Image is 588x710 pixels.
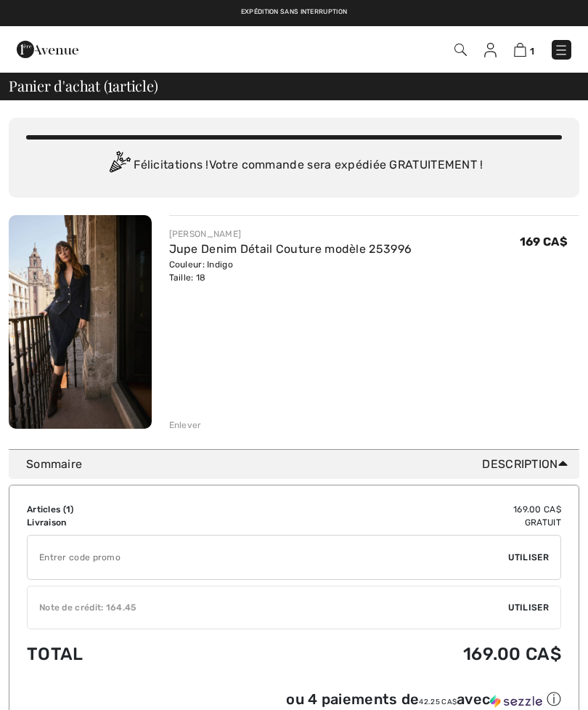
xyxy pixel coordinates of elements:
img: Panier d'achat [514,43,526,57]
span: 1 [107,75,113,94]
div: Note de crédit: 164.45 [28,601,508,614]
img: 1ère Avenue [17,35,78,64]
span: Utiliser [508,551,549,564]
img: Congratulation2.svg [105,151,134,180]
td: 169.00 CA$ [221,503,561,516]
span: Utiliser [508,601,549,614]
a: 1ère Avenue [17,41,78,55]
img: Recherche [454,44,467,56]
img: Menu [554,43,568,57]
div: Couleur: Indigo Taille: 18 [169,258,412,284]
a: 1 [514,41,534,58]
div: Enlever [169,419,202,432]
div: Sommaire [26,456,573,473]
td: 169.00 CA$ [221,629,561,679]
span: 42.25 CA$ [419,698,457,706]
div: [PERSON_NAME] [169,227,412,241]
span: 1 [66,504,70,515]
img: Sezzle [490,695,542,708]
span: 1 [530,46,534,57]
img: Mes infos [484,43,497,57]
div: ou 4 paiements de avec [286,690,561,709]
span: Panier d'achat ( article) [9,78,158,93]
img: Jupe Denim Détail Couture modèle 253996 [9,215,152,429]
span: Description [482,456,573,473]
input: Code promo [28,536,508,579]
td: Articles ( ) [27,503,221,516]
span: 169 CA$ [520,235,568,249]
td: Gratuit [221,516,561,529]
td: Total [27,629,221,679]
td: Livraison [27,516,221,529]
div: Félicitations ! Votre commande sera expédiée GRATUITEMENT ! [26,151,562,180]
a: Jupe Denim Détail Couture modèle 253996 [169,242,412,256]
